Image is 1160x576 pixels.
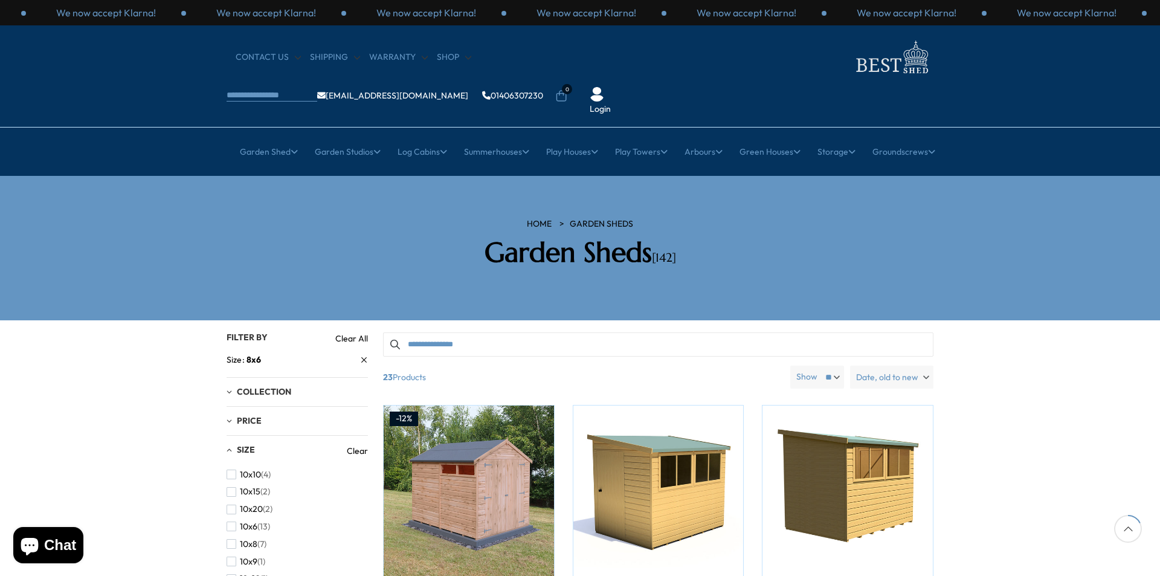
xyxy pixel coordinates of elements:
[227,536,266,553] button: 10x8
[257,539,266,549] span: (7)
[685,137,723,167] a: Arbours
[850,366,933,389] label: Date, old to new
[666,6,826,19] div: 1 / 3
[615,137,668,167] a: Play Towers
[408,236,752,269] h2: Garden Sheds
[263,504,272,514] span: (2)
[216,6,316,19] p: We now accept Klarna!
[227,466,271,484] button: 10x10
[310,51,360,63] a: Shipping
[240,557,257,567] span: 10x9
[378,366,785,389] span: Products
[464,137,529,167] a: Summerhouses
[246,354,261,365] span: 8x6
[849,37,933,77] img: logo
[10,527,87,566] inbox-online-store-chat: Shopify online store chat
[562,84,572,94] span: 0
[227,500,272,518] button: 10x20
[437,51,471,63] a: Shop
[26,6,186,19] div: 3 / 3
[317,91,468,100] a: [EMAIL_ADDRESS][DOMAIN_NAME]
[237,415,262,426] span: Price
[369,51,428,63] a: Warranty
[347,445,368,457] a: Clear
[260,487,270,497] span: (2)
[590,103,611,115] a: Login
[570,218,633,230] a: Garden Sheds
[856,366,918,389] span: Date, old to new
[527,218,552,230] a: HOME
[817,137,855,167] a: Storage
[240,487,260,497] span: 10x15
[227,332,268,343] span: Filter By
[872,137,935,167] a: Groundscrews
[555,90,567,102] a: 0
[240,522,257,532] span: 10x6
[257,557,265,567] span: (1)
[376,6,476,19] p: We now accept Klarna!
[1017,6,1116,19] p: We now accept Klarna!
[56,6,156,19] p: We now accept Klarna!
[227,553,265,571] button: 10x9
[257,522,270,532] span: (13)
[826,6,987,19] div: 2 / 3
[383,332,933,357] input: Search products
[390,412,418,426] div: -12%
[482,91,543,100] a: 01406307230
[227,518,270,536] button: 10x6
[261,470,271,480] span: (4)
[346,6,506,19] div: 2 / 3
[697,6,796,19] p: We now accept Klarna!
[546,137,598,167] a: Play Houses
[237,386,291,397] span: Collection
[796,371,817,383] label: Show
[315,137,381,167] a: Garden Studios
[987,6,1147,19] div: 3 / 3
[590,87,604,102] img: User Icon
[335,332,368,345] a: Clear All
[240,470,261,480] span: 10x10
[383,366,393,389] b: 23
[240,539,257,549] span: 10x8
[227,354,246,366] span: Size
[227,483,270,500] button: 10x15
[237,444,255,455] span: Size
[857,6,956,19] p: We now accept Klarna!
[236,51,301,63] a: CONTACT US
[398,137,447,167] a: Log Cabins
[240,504,263,514] span: 10x20
[240,137,298,167] a: Garden Shed
[186,6,346,19] div: 1 / 3
[652,250,676,265] span: [142]
[506,6,666,19] div: 3 / 3
[739,137,801,167] a: Green Houses
[536,6,636,19] p: We now accept Klarna!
